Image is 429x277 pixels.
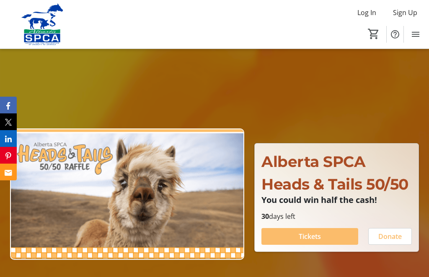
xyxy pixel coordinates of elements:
span: Donate [378,231,402,241]
span: Heads & Tails 50/50 [261,175,408,193]
p: days left [261,211,412,221]
span: Alberta SPCA [261,152,365,171]
span: Log In [357,8,376,18]
span: Tickets [299,231,321,241]
button: Tickets [261,228,358,245]
button: Donate [368,228,412,245]
button: Help [387,26,403,43]
button: Log In [351,6,383,19]
span: 30 [261,212,269,221]
span: Sign Up [393,8,417,18]
button: Cart [366,26,381,41]
img: Campaign CTA Media Photo [10,128,244,260]
button: Sign Up [386,6,424,19]
p: You could win half the cash! [261,195,412,205]
button: Menu [407,26,424,43]
img: Alberta SPCA's Logo [5,3,80,45]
